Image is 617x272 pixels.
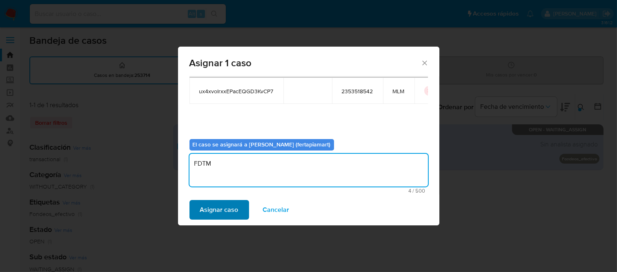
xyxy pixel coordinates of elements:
[393,88,405,95] span: MLM
[200,201,238,219] span: Asignar caso
[199,88,274,95] span: ux4xvoIrxxEPacEQGD3KvCP7
[178,47,439,225] div: assign-modal
[263,201,290,219] span: Cancelar
[189,154,428,187] textarea: FDTM
[189,200,249,220] button: Asignar caso
[193,140,331,148] b: El caso se asignará a [PERSON_NAME] (fertapiamart)
[421,59,428,66] button: Cerrar ventana
[342,88,373,95] span: 2353518542
[252,200,300,220] button: Cancelar
[192,188,425,193] span: Máximo 500 caracteres
[189,58,421,68] span: Asignar 1 caso
[424,86,434,96] button: icon-button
